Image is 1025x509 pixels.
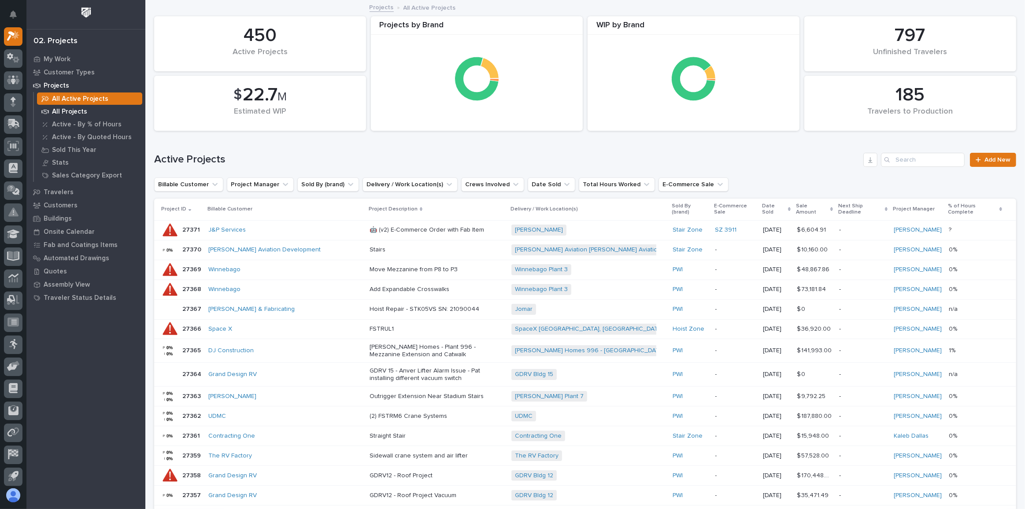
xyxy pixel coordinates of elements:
a: Traveler Status Details [26,291,145,304]
a: Stair Zone [673,226,703,234]
a: Quotes [26,265,145,278]
tr: 2736127361 Contracting One Straight StairContracting One Stair Zone -[DATE]$ 15,948.00$ 15,948.00... [154,426,1016,446]
a: Hoist Zone [673,325,704,333]
p: 0% [949,450,959,460]
p: - [839,432,886,440]
p: 1% [949,345,957,354]
a: J&P Services [208,226,246,234]
button: Crews Involved [461,177,524,192]
a: [PERSON_NAME] [894,325,942,333]
a: Fab and Coatings Items [26,238,145,251]
p: [DATE] [763,325,790,333]
p: [DATE] [763,286,790,293]
p: Sold By (brand) [672,201,709,218]
p: 27371 [182,225,202,234]
a: [PERSON_NAME] [894,371,942,378]
div: Notifications [11,11,22,25]
p: - [839,492,886,499]
a: Stair Zone [673,432,703,440]
p: 27370 [182,244,203,254]
p: [DATE] [763,306,790,313]
span: Add New [984,157,1010,163]
a: Winnebago Plant 3 [515,266,568,273]
a: Onsite Calendar [26,225,145,238]
a: UDMC [515,413,533,420]
tr: 2736527365 DJ Construction [PERSON_NAME] Homes - Plant 996 - Mezzanine Extension and Catwalk[PERS... [154,339,1016,363]
tr: 2736927369 Winnebago Move Mezzanine from P8 to P3Winnebago Plant 3 PWI -[DATE]$ 48,867.86$ 48,867... [154,260,1016,280]
p: 0% [949,324,959,333]
p: [DATE] [763,432,790,440]
a: Grand Design RV [208,492,257,499]
a: [PERSON_NAME] [894,226,942,234]
p: 0% [949,391,959,400]
a: PWI [673,286,683,293]
p: FSTRUL1 [370,325,504,333]
a: [PERSON_NAME] Aviation Development [208,246,321,254]
p: (2) FSTRM6 Crane Systems [370,413,504,420]
p: 0% [949,470,959,479]
button: Delivery / Work Location(s) [363,177,458,192]
p: 0% [949,431,959,440]
a: The RV Factory [208,452,252,460]
p: Stairs [370,246,504,254]
p: Stats [52,159,69,167]
a: Grand Design RV [208,472,257,479]
p: % of Hours Complete [948,201,997,218]
p: $ 35,471.49 [797,490,830,499]
p: Sale Amount [796,201,828,218]
p: $ 9,792.25 [797,391,827,400]
div: Active Projects [169,48,351,66]
p: [DATE] [763,266,790,273]
p: ? [949,225,953,234]
a: All Projects [34,105,145,118]
p: [PERSON_NAME] Homes - Plant 996 - Mezzanine Extension and Catwalk [370,343,504,358]
a: Kaleb Dallas [894,432,929,440]
p: My Work [44,55,70,63]
tr: 2735927359 The RV Factory Sidewall crane system and air lifterThe RV Factory PWI -[DATE]$ 57,528.... [154,446,1016,466]
div: WIP by Brand [588,21,799,35]
a: DJ Construction [208,347,254,354]
a: Winnebago Plant 3 [515,286,568,293]
p: $ 48,867.86 [797,264,831,273]
p: 27359 [182,450,203,460]
img: Workspace Logo [78,4,94,21]
input: Search [881,153,965,167]
p: $ 170,448.26 [797,470,834,479]
p: 27364 [182,369,203,378]
p: [DATE] [763,492,790,499]
a: [PERSON_NAME] [208,393,256,400]
a: [PERSON_NAME] [894,286,942,293]
a: Travelers [26,185,145,199]
p: n/a [949,369,959,378]
p: 27357 [182,490,203,499]
p: Sidewall crane system and air lifter [370,452,504,460]
a: PWI [673,413,683,420]
a: Customer Types [26,66,145,79]
a: GDRV Bldg 15 [515,371,553,378]
a: [PERSON_NAME] Plant 7 [515,393,584,400]
a: My Work [26,52,145,66]
p: GDRV12 - Roof Project Vacuum [370,492,504,499]
p: 27369 [182,264,203,273]
p: GDRV 15 - Anver Lifter Alarm Issue - Pat installing different vacuum switch [370,367,504,382]
a: [PERSON_NAME] [894,452,942,460]
p: 27367 [182,304,203,313]
p: - [715,347,756,354]
p: - [715,325,756,333]
button: Sold By (brand) [297,177,359,192]
a: SpaceX [GEOGRAPHIC_DATA], [GEOGRAPHIC_DATA] location [515,325,688,333]
a: The RV Factory [515,452,559,460]
p: Customers [44,202,78,210]
p: - [715,286,756,293]
p: $ 15,948.00 [797,431,831,440]
p: $ 10,160.00 [797,244,829,254]
p: - [715,393,756,400]
p: [DATE] [763,452,790,460]
p: 0% [949,264,959,273]
p: 0% [949,284,959,293]
p: 0% [949,244,959,254]
tr: 2736727367 [PERSON_NAME] & Fabricating Hoist Repair - STK05VS SN: 21090044Jomar PWI -[DATE]$ 0$ 0... [154,299,1016,319]
div: 185 [819,84,1001,106]
p: - [839,472,886,479]
a: PWI [673,393,683,400]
